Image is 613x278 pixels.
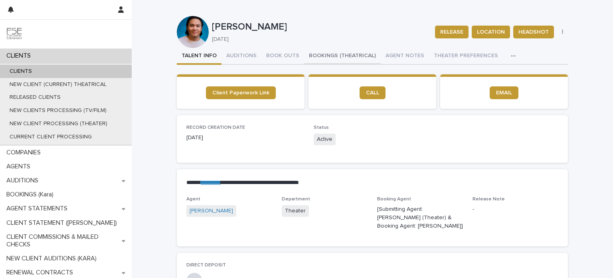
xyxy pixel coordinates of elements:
button: HEADSHOT [513,26,554,38]
a: CALL [360,86,386,99]
button: BOOK OUTS [261,48,304,65]
p: BOOKINGS (Kara) [3,191,60,198]
span: DIRECT DEPOSIT [186,263,226,268]
a: EMAIL [490,86,518,99]
p: NEW CLIENTS PROCESSING (TV/FILM) [3,107,113,114]
button: TALENT INFO [177,48,221,65]
span: Agent [186,197,200,202]
p: CLIENTS [3,52,37,60]
p: - [473,205,558,214]
p: AGENTS [3,163,37,170]
span: Status [314,125,329,130]
button: AUDITIONS [221,48,261,65]
button: THEATER PREFERENCES [429,48,503,65]
p: NEW CLIENT PROCESSING (THEATER) [3,120,114,127]
span: EMAIL [496,90,512,96]
span: CALL [366,90,379,96]
button: AGENT NOTES [381,48,429,65]
span: Client Paperwork Link [212,90,269,96]
button: BOOKINGS (THEATRICAL) [304,48,381,65]
p: [PERSON_NAME] [212,21,429,33]
p: [DATE] [212,36,425,43]
a: [PERSON_NAME] [190,207,233,215]
p: CLIENT COMMISSIONS & MAILED CHECKS [3,233,122,248]
img: 9JgRvJ3ETPGCJDhvPVA5 [6,26,22,42]
a: Client Paperwork Link [206,86,276,99]
button: LOCATION [472,26,510,38]
span: LOCATION [477,28,505,36]
p: CLIENTS [3,68,38,75]
p: [Submitting Agent: [PERSON_NAME] (Theater) & Booking Agent: [PERSON_NAME]] [377,205,463,230]
span: RECORD CREATION DATE [186,125,245,130]
span: RELEASE [440,28,463,36]
button: RELEASE [435,26,469,38]
span: Active [314,134,336,145]
p: COMPANIES [3,149,47,156]
p: NEW CLIENT (CURRENT) THEATRICAL [3,81,113,88]
p: RELEASED CLIENTS [3,94,67,101]
span: Theater [282,205,309,217]
span: Release Note [473,197,505,202]
p: RENEWAL CONTRACTS [3,269,79,276]
span: HEADSHOT [518,28,549,36]
p: AUDITIONS [3,177,45,184]
p: CLIENT STATEMENT ([PERSON_NAME]) [3,219,123,227]
p: NEW CLIENT AUDITIONS (KARA) [3,255,103,262]
p: CURRENT CLIENT PROCESSING [3,134,98,140]
p: [DATE] [186,134,304,142]
span: Booking Agent [377,197,411,202]
span: Department [282,197,310,202]
p: AGENT STATEMENTS [3,205,74,212]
